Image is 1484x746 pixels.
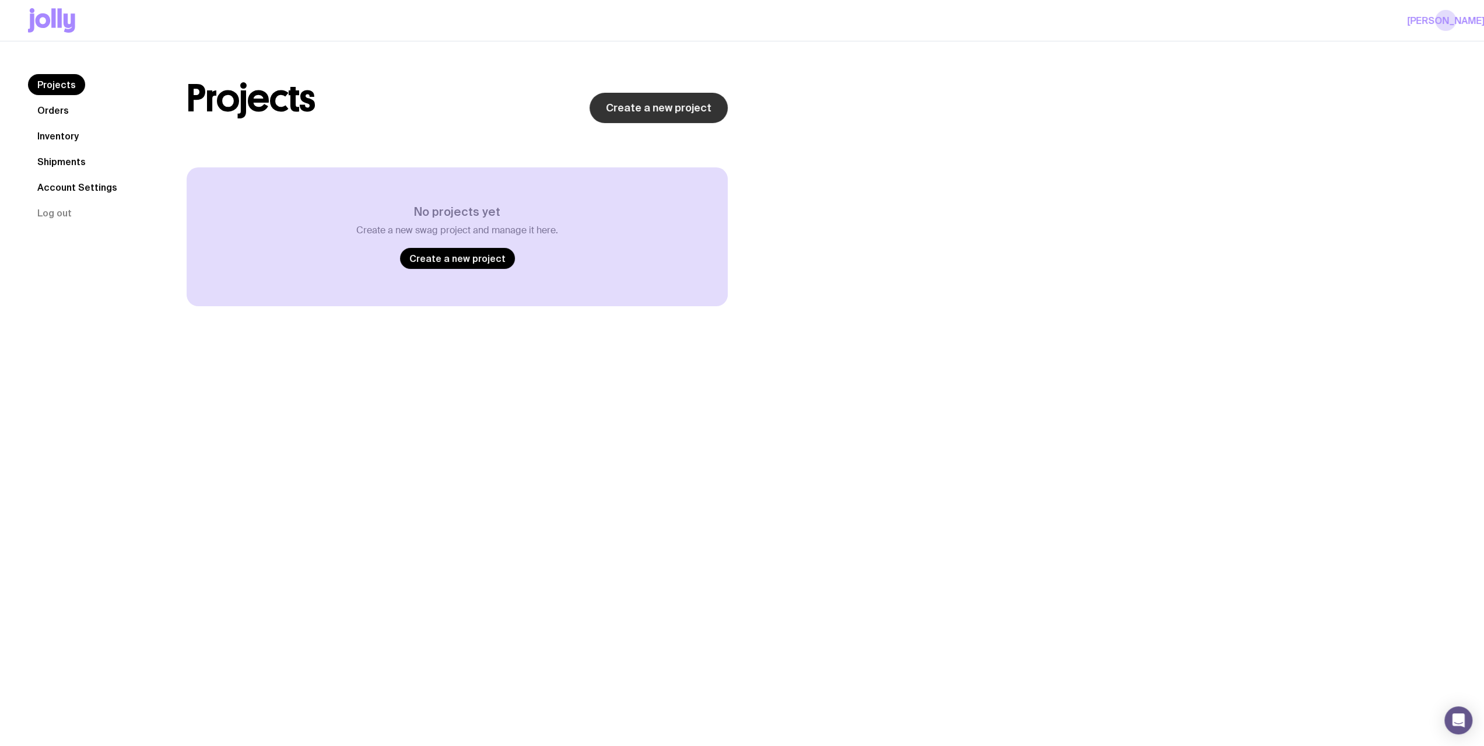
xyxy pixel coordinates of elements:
a: [PERSON_NAME] [1435,10,1456,31]
p: Create a new swag project and manage it here. [356,225,558,236]
button: Log out [28,202,81,223]
a: Shipments [28,151,95,172]
a: Create a new project [400,248,515,269]
a: Inventory [28,125,88,146]
a: Create a new project [590,93,728,123]
a: Projects [28,74,85,95]
a: Orders [28,100,78,121]
div: Open Intercom Messenger [1444,706,1472,734]
a: Account Settings [28,177,127,198]
h3: No projects yet [356,205,558,219]
h1: Projects [187,80,315,117]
